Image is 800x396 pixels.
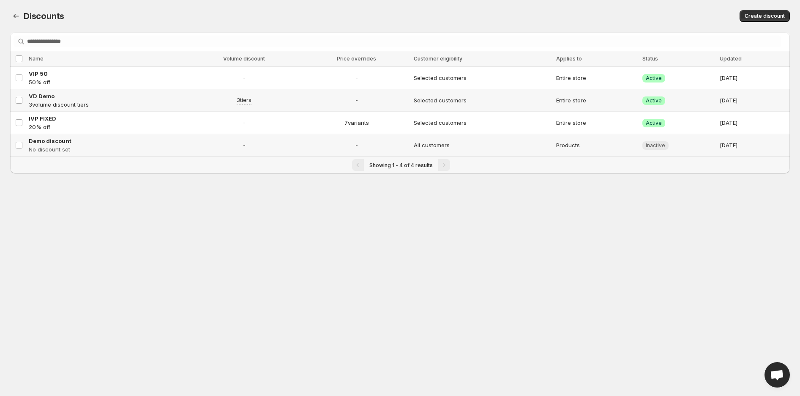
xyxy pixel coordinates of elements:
p: 3 volume discount tiers [29,100,184,109]
a: IVP FIXED [29,114,184,123]
span: VIP 50 [29,70,48,77]
td: [DATE] [717,134,790,157]
span: - [304,96,408,104]
td: All customers [411,134,554,157]
p: No discount set [29,145,184,154]
td: Entire store [554,89,640,112]
span: - [304,141,408,149]
span: Active [646,120,662,126]
a: Demo discount [29,137,184,145]
td: [DATE] [717,112,790,134]
span: VD Demo [29,93,55,99]
a: VD Demo [29,92,184,100]
p: 20% off [29,123,184,131]
button: Create discount [740,10,790,22]
span: Create discount [745,13,785,19]
a: VIP 50 [29,69,184,78]
span: - [189,118,299,127]
td: Selected customers [411,67,554,89]
div: Open chat [765,362,790,388]
span: Inactive [646,142,665,149]
td: Selected customers [411,89,554,112]
span: - [189,141,299,149]
span: Volume discount [223,55,265,62]
span: Demo discount [29,137,71,144]
span: - [189,74,299,82]
span: Price overrides [337,55,376,62]
span: Discounts [24,11,64,21]
button: Back to dashboard [10,10,22,22]
td: Entire store [554,67,640,89]
span: Customer eligibility [414,55,462,62]
span: - [304,74,408,82]
td: [DATE] [717,67,790,89]
p: 50% off [29,78,184,86]
nav: Pagination [10,156,790,173]
span: Updated [720,55,742,62]
span: Showing 1 - 4 of 4 results [369,162,433,168]
span: 7 variants [304,118,408,127]
span: 3 tiers [237,96,251,104]
span: Active [646,75,662,82]
td: Entire store [554,112,640,134]
span: Active [646,97,662,104]
span: Name [29,55,44,62]
span: Status [642,55,658,62]
span: IVP FIXED [29,115,56,122]
td: Products [554,134,640,157]
td: [DATE] [717,89,790,112]
span: Applies to [556,55,582,62]
td: Selected customers [411,112,554,134]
